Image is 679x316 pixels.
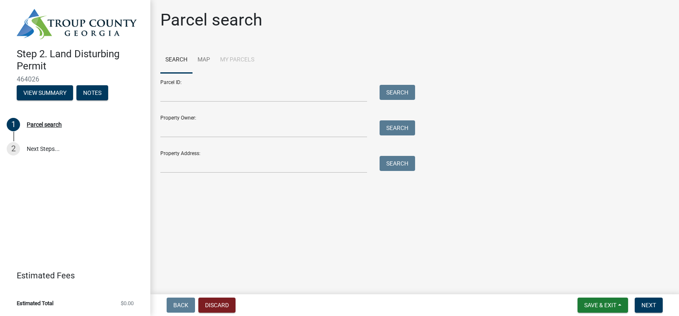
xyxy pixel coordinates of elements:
span: Estimated Total [17,301,53,306]
div: 1 [7,118,20,131]
a: Search [160,47,193,74]
button: Back [167,298,195,313]
a: Estimated Fees [7,267,137,284]
a: Map [193,47,215,74]
span: Back [173,302,188,308]
h4: Step 2. Land Disturbing Permit [17,48,144,72]
span: Next [641,302,656,308]
button: Search [380,156,415,171]
img: Troup County, Georgia [17,9,137,39]
button: Save & Exit [578,298,628,313]
button: Discard [198,298,236,313]
h1: Parcel search [160,10,262,30]
button: Notes [76,85,108,100]
button: Next [635,298,663,313]
wm-modal-confirm: Notes [76,90,108,97]
button: View Summary [17,85,73,100]
button: Search [380,85,415,100]
span: Save & Exit [584,302,616,308]
div: Parcel search [27,122,62,127]
button: Search [380,120,415,135]
div: 2 [7,142,20,155]
wm-modal-confirm: Summary [17,90,73,97]
span: $0.00 [121,301,134,306]
span: 464026 [17,75,134,83]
